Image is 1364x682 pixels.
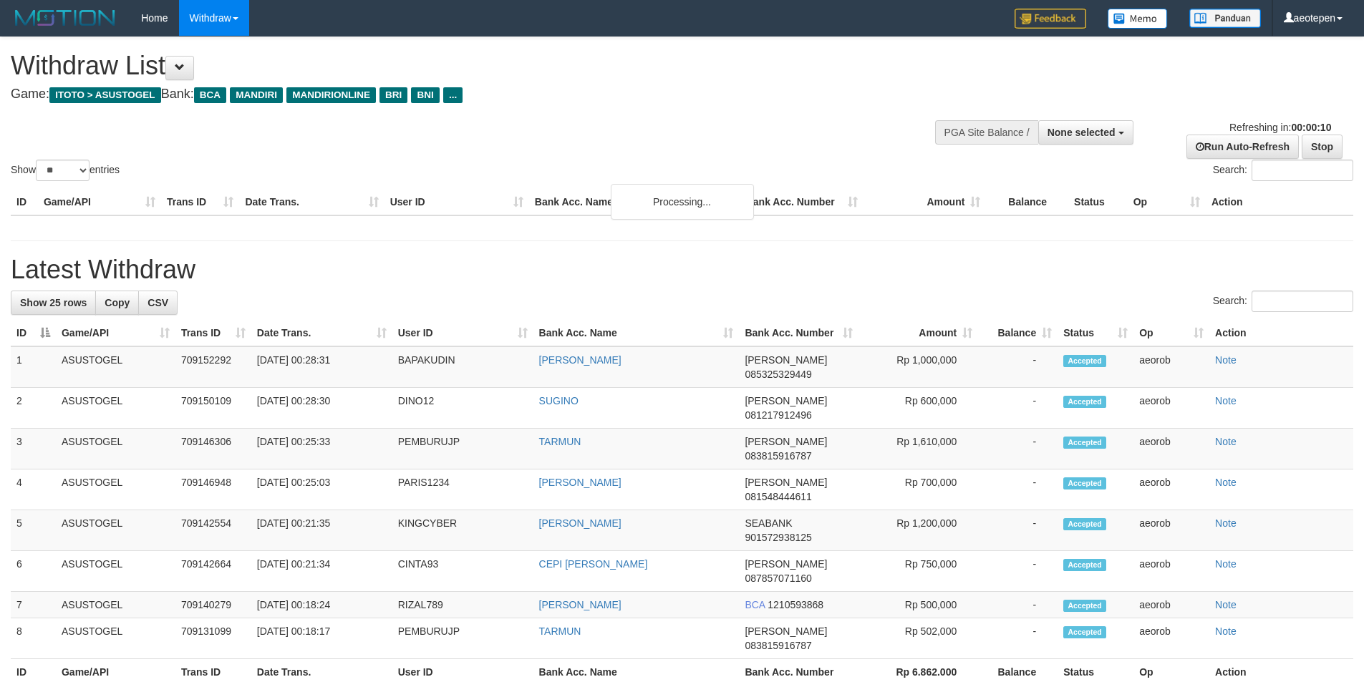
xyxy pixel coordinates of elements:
h1: Latest Withdraw [11,255,1353,284]
td: 709142664 [175,551,251,592]
a: Copy [95,291,139,315]
span: None selected [1048,127,1116,138]
td: 5 [11,510,56,551]
td: 709142554 [175,510,251,551]
td: [DATE] 00:18:24 [251,592,392,618]
label: Search: [1213,160,1353,181]
span: [PERSON_NAME] [745,436,827,447]
span: Refreshing in: [1229,122,1331,133]
a: [PERSON_NAME] [539,599,621,610]
span: [PERSON_NAME] [745,558,827,570]
th: Op [1128,189,1206,215]
td: 8 [11,618,56,659]
a: Show 25 rows [11,291,96,315]
input: Search: [1252,291,1353,312]
th: Amount [864,189,987,215]
td: Rp 1,000,000 [858,346,978,388]
td: RIZAL789 [392,592,533,618]
a: [PERSON_NAME] [539,354,621,366]
span: Show 25 rows [20,297,87,308]
td: PEMBURUJP [392,618,533,659]
td: - [978,469,1058,510]
span: Copy 087857071160 to clipboard [745,573,811,584]
a: TARMUN [539,625,581,637]
td: ASUSTOGEL [56,551,175,592]
input: Search: [1252,160,1353,181]
td: ASUSTOGEL [56,592,175,618]
span: CSV [147,297,168,308]
td: ASUSTOGEL [56,618,175,659]
th: Action [1209,320,1353,346]
span: Copy 081217912496 to clipboard [745,409,811,421]
th: User ID: activate to sort column ascending [392,320,533,346]
span: Accepted [1063,600,1106,612]
a: [PERSON_NAME] [539,477,621,488]
th: Bank Acc. Name: activate to sort column ascending [533,320,740,346]
th: Balance: activate to sort column ascending [978,320,1058,346]
span: MANDIRIONLINE [286,87,376,103]
span: Copy 083815916787 to clipboard [745,450,811,462]
a: SUGINO [539,395,579,406]
span: BNI [411,87,439,103]
img: Feedback.jpg [1015,9,1086,29]
span: Copy 085325329449 to clipboard [745,369,811,380]
th: Bank Acc. Number [740,189,864,215]
td: Rp 502,000 [858,618,978,659]
span: SEABANK [745,517,792,529]
td: 709146948 [175,469,251,510]
span: Accepted [1063,518,1106,530]
span: [PERSON_NAME] [745,354,827,366]
div: Processing... [611,184,754,220]
td: Rp 750,000 [858,551,978,592]
span: Copy 901572938125 to clipboard [745,532,811,543]
th: Balance [986,189,1068,215]
span: Copy [105,297,130,308]
td: 2 [11,388,56,429]
td: ASUSTOGEL [56,346,175,388]
td: - [978,510,1058,551]
th: Trans ID [161,189,240,215]
th: Game/API [38,189,161,215]
a: Note [1215,395,1237,406]
th: User ID [384,189,529,215]
td: 709140279 [175,592,251,618]
td: DINO12 [392,388,533,429]
a: CSV [138,291,178,315]
th: Trans ID: activate to sort column ascending [175,320,251,346]
a: Note [1215,477,1237,488]
span: Accepted [1063,355,1106,367]
th: Game/API: activate to sort column ascending [56,320,175,346]
td: 7 [11,592,56,618]
span: ... [443,87,463,103]
span: Copy 081548444611 to clipboard [745,491,811,502]
span: MANDIRI [230,87,283,103]
td: ASUSTOGEL [56,469,175,510]
a: Note [1215,625,1237,637]
td: Rp 1,200,000 [858,510,978,551]
td: [DATE] 00:18:17 [251,618,392,659]
td: aeorob [1133,388,1209,429]
a: TARMUN [539,436,581,447]
td: Rp 600,000 [858,388,978,429]
div: PGA Site Balance / [935,120,1038,145]
td: aeorob [1133,592,1209,618]
td: 4 [11,469,56,510]
th: Status [1068,189,1128,215]
td: PEMBURUJP [392,429,533,469]
td: ASUSTOGEL [56,510,175,551]
select: Showentries [36,160,90,181]
td: [DATE] 00:28:31 [251,346,392,388]
td: ASUSTOGEL [56,429,175,469]
label: Search: [1213,291,1353,312]
td: 709150109 [175,388,251,429]
button: None selected [1038,120,1133,145]
td: CINTA93 [392,551,533,592]
span: [PERSON_NAME] [745,625,827,637]
td: - [978,592,1058,618]
h1: Withdraw List [11,52,895,80]
td: 709152292 [175,346,251,388]
a: Stop [1302,135,1343,159]
th: Date Trans.: activate to sort column ascending [251,320,392,346]
td: - [978,346,1058,388]
a: Run Auto-Refresh [1186,135,1299,159]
